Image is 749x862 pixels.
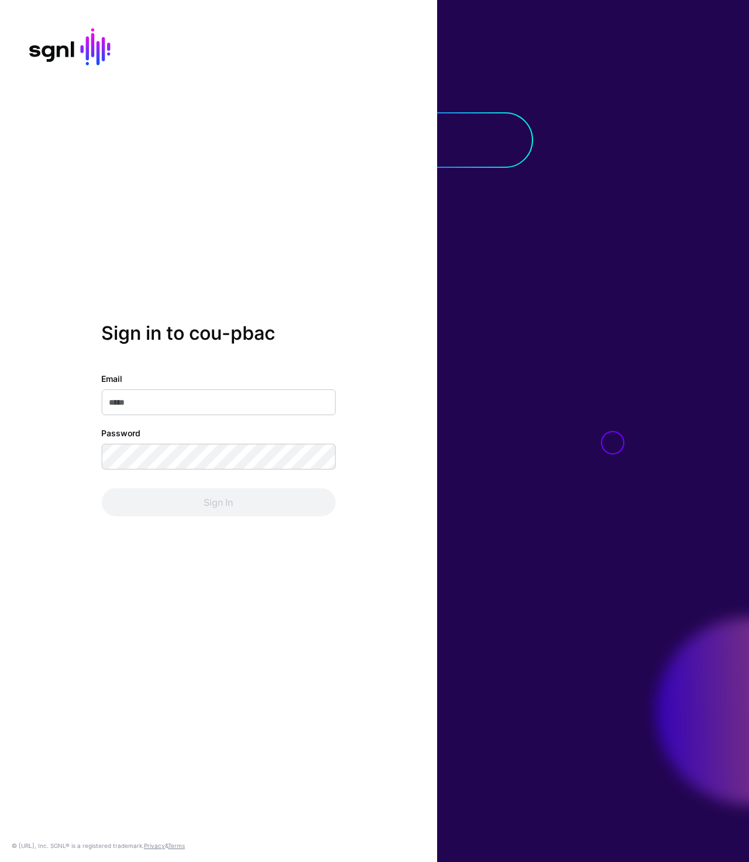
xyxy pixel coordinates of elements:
[101,427,140,439] label: Password
[144,842,165,849] a: Privacy
[101,373,122,385] label: Email
[12,841,185,850] div: © [URL], Inc. SGNL® is a registered trademark. &
[101,322,335,344] h2: Sign in to cou-pbac
[168,842,185,849] a: Terms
